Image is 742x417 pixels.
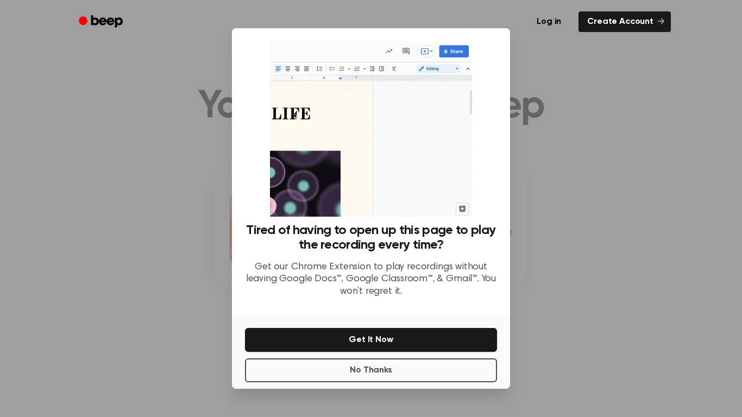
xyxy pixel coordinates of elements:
[245,223,497,252] h3: Tired of having to open up this page to play the recording every time?
[71,11,133,33] a: Beep
[526,9,572,34] a: Log in
[578,11,671,32] a: Create Account
[245,328,497,352] button: Get It Now
[270,41,471,217] img: Beep extension in action
[245,261,497,298] p: Get our Chrome Extension to play recordings without leaving Google Docs™, Google Classroom™, & Gm...
[245,358,497,382] button: No Thanks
